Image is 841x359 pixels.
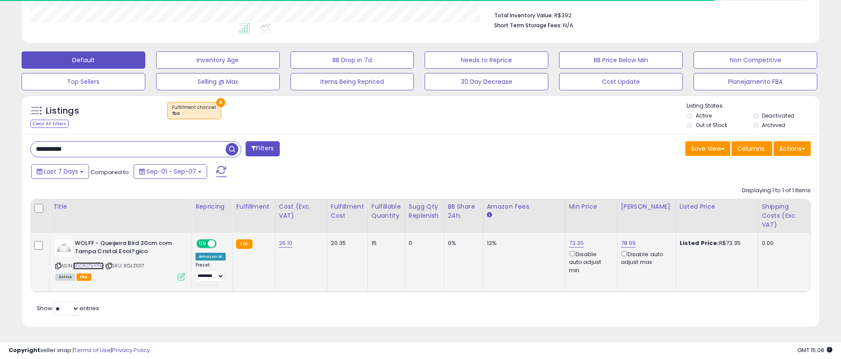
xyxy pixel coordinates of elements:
[291,73,414,90] button: Items Being Repriced
[448,202,480,220] div: BB Share 24h.
[75,239,180,257] b: WOLFF - Queijeira Bird 20cm com Tampa Cristal Ecol?gico
[559,73,683,90] button: Cost Update
[569,249,611,274] div: Disable auto adjust min
[195,202,229,211] div: Repricing
[279,202,323,220] div: Cost (Exc. VAT)
[371,239,398,247] div: 15
[73,262,104,270] a: B0DPJ75YPM
[425,51,548,69] button: Needs to Reprice
[112,346,150,354] a: Privacy Policy
[156,51,280,69] button: Inventory Age
[236,202,271,211] div: Fulfillment
[409,202,441,220] div: Sugg Qty Replenish
[156,73,280,90] button: Selling @ Max
[105,262,145,269] span: | SKU: ROJ21017
[680,239,751,247] div: R$73.35
[55,239,185,280] div: ASIN:
[762,121,785,129] label: Archived
[762,239,803,247] div: 0.00
[172,104,217,117] span: Fulfillment channel :
[216,98,225,107] button: ×
[371,202,401,220] div: Fulfillable Quantity
[46,105,79,117] h5: Listings
[55,239,73,257] img: 21dA467eZYL._SL40_.jpg
[331,239,361,247] div: 20.35
[405,199,444,233] th: Please note that this number is a calculation based on your required days of coverage and your ve...
[53,202,188,211] div: Title
[22,73,145,90] button: Top Sellers
[494,22,562,29] b: Short Term Storage Fees:
[732,141,772,156] button: Columns
[291,51,414,69] button: BB Drop in 7d
[31,164,89,179] button: Last 7 Days
[22,51,145,69] button: Default
[9,346,40,354] strong: Copyright
[487,202,562,211] div: Amazon Fees
[215,240,229,248] span: OFF
[195,253,226,261] div: Amazon AI
[742,187,811,195] div: Displaying 1 to 1 of 1 items
[559,51,683,69] button: BB Price Below Min
[30,120,69,128] div: Clear All Filters
[236,239,252,249] small: FBA
[621,249,669,266] div: Disable auto adjust max
[77,273,91,281] span: FBA
[494,12,553,19] b: Total Inventory Value:
[90,168,130,176] span: Compared to:
[37,304,99,312] span: Show: entries
[74,346,111,354] a: Terms of Use
[680,202,755,211] div: Listed Price
[134,164,207,179] button: Sep-01 - Sep-07
[246,141,279,156] button: Filters
[680,239,719,247] b: Listed Price:
[331,202,364,220] div: Fulfillment Cost
[762,112,794,119] label: Deactivated
[487,239,559,247] div: 12%
[685,141,730,156] button: Save View
[44,167,78,176] span: Last 7 Days
[694,51,817,69] button: Non Competitive
[696,121,727,129] label: Out of Stock
[195,281,219,288] span: Success
[448,239,476,247] div: 0%
[172,111,217,117] div: fba
[147,167,196,176] span: Sep-01 - Sep-07
[425,73,548,90] button: 30 Day Decrease
[774,141,811,156] button: Actions
[696,112,712,119] label: Active
[569,239,584,248] a: 73.35
[197,240,208,248] span: ON
[55,273,75,281] span: All listings currently available for purchase on Amazon
[621,239,636,248] a: 78.99
[409,239,438,247] div: 0
[797,346,832,354] span: 2025-09-15 15:08 GMT
[694,73,817,90] button: Planejamento FBA
[569,202,614,211] div: Min Price
[687,102,819,110] p: Listing States:
[563,21,573,29] span: N/A
[621,202,672,211] div: [PERSON_NAME]
[487,211,492,219] small: Amazon Fees.
[737,144,764,153] span: Columns
[195,262,226,288] div: Preset:
[494,10,804,20] li: R$392
[762,202,806,229] div: Shipping Costs (Exc. VAT)
[279,239,293,248] a: 26.10
[9,346,150,355] div: seller snap | |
